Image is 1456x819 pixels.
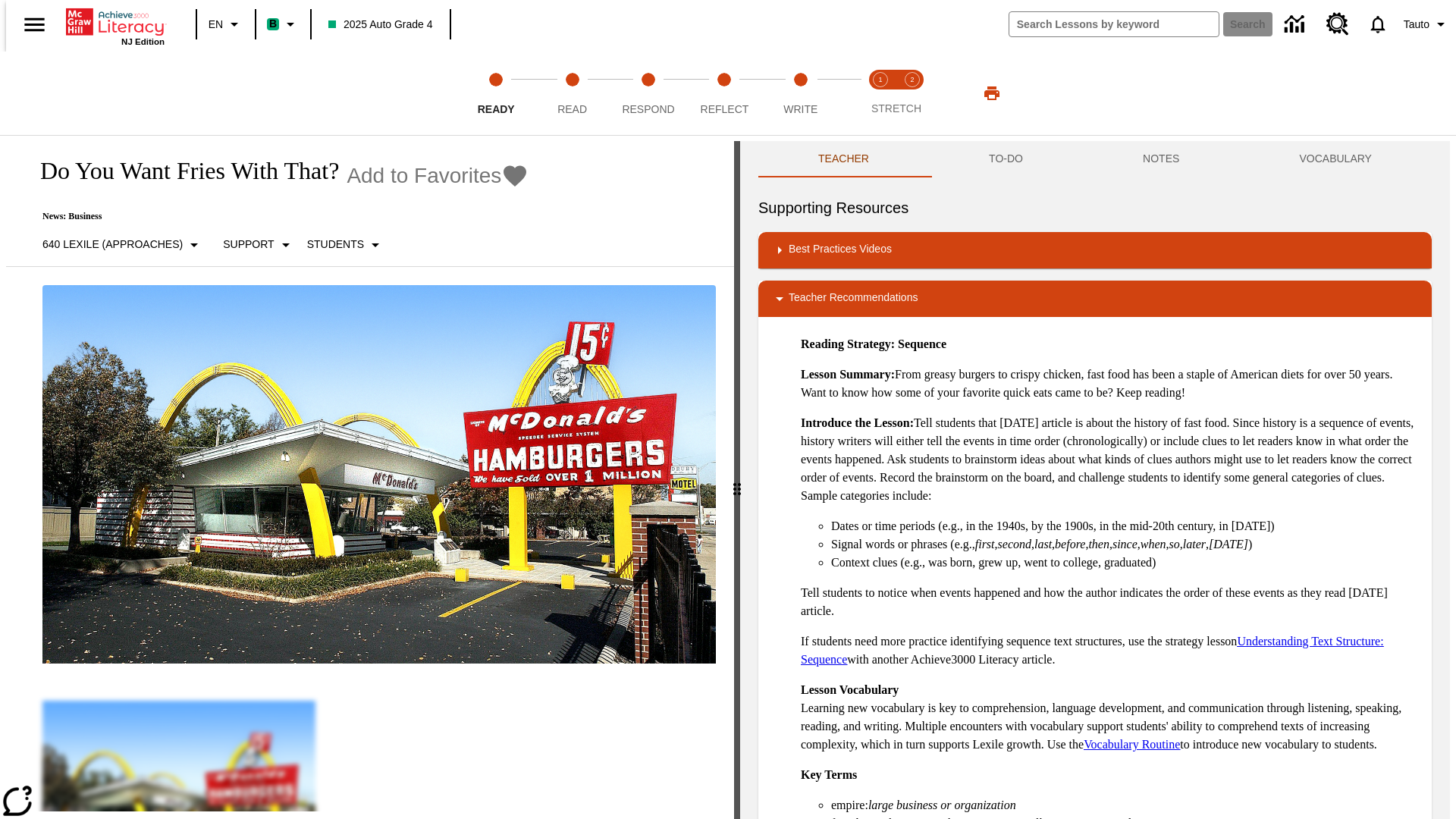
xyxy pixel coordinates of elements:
a: Notifications [1358,5,1398,44]
button: Add to Favorites - Do You Want Fries With That? [347,162,529,189]
p: Tell students to notice when events happened and how the author indicates the order of these even... [801,584,1420,620]
button: Select Student [301,231,391,259]
p: Tell students that [DATE] article is about the history of fast food. Since history is a sequence ... [801,414,1420,505]
div: Home [66,5,165,46]
a: Understanding Text Structure: Sequence [801,635,1384,666]
button: NOTES [1083,141,1239,177]
em: last [1034,538,1052,551]
span: Ready [478,103,515,115]
em: large business or organization [868,799,1016,811]
p: Learning new vocabulary is key to comprehension, language development, and communication through ... [801,681,1420,754]
button: Read step 2 of 5 [528,52,616,135]
text: 1 [878,76,882,83]
button: TO-DO [929,141,1083,177]
button: VOCABULARY [1239,141,1432,177]
p: News: Business [24,211,529,222]
button: Language: EN, Select a language [202,11,250,38]
li: Dates or time periods (e.g., in the 1940s, by the 1900s, in the mid-20th century, in [DATE]) [831,517,1420,535]
span: NJ Edition [121,37,165,46]
button: Respond step 3 of 5 [604,52,692,135]
em: so [1169,538,1180,551]
button: Select Lexile, 640 Lexile (Approaches) [36,231,209,259]
button: Scaffolds, Support [217,231,300,259]
input: search field [1009,12,1219,36]
strong: Introduce the Lesson: [801,416,914,429]
p: Best Practices Videos [789,241,892,259]
strong: Key Terms [801,768,857,781]
span: STRETCH [871,102,921,115]
span: Reflect [701,103,749,115]
li: empire: [831,796,1420,814]
p: From greasy burgers to crispy chicken, fast food has been a staple of American diets for over 50 ... [801,366,1420,402]
em: later [1183,538,1206,551]
div: Instructional Panel Tabs [758,141,1432,177]
div: Teacher Recommendations [758,281,1432,317]
li: Context clues (e.g., was born, grew up, went to college, graduated) [831,554,1420,572]
button: Print [968,80,1016,107]
button: Stretch Respond step 2 of 2 [890,52,934,135]
span: B [269,14,277,33]
div: Press Enter or Spacebar and then press right and left arrow keys to move the slider [734,141,740,819]
button: Boost Class color is mint green. Change class color [261,11,306,38]
span: 2025 Auto Grade 4 [328,17,433,33]
button: Ready step 1 of 5 [452,52,540,135]
a: Resource Center, Will open in new tab [1317,4,1358,45]
span: Tauto [1404,17,1429,33]
div: reading [6,141,734,811]
a: Data Center [1276,4,1317,45]
button: Reflect step 4 of 5 [680,52,768,135]
button: Profile/Settings [1398,11,1456,38]
em: then [1088,538,1109,551]
strong: Lesson Summary: [801,368,895,381]
a: Vocabulary Routine [1084,738,1180,751]
span: Write [783,103,817,115]
em: since [1112,538,1137,551]
span: Respond [622,103,674,115]
p: 640 Lexile (Approaches) [42,237,183,253]
img: One of the first McDonald's stores, with the iconic red sign and golden arches. [42,285,716,664]
span: Read [557,103,587,115]
button: Write step 5 of 5 [757,52,845,135]
p: Teacher Recommendations [789,290,918,308]
li: Signal words or phrases (e.g., , , , , , , , , , ) [831,535,1420,554]
em: second [998,538,1031,551]
button: Stretch Read step 1 of 2 [858,52,902,135]
h6: Supporting Resources [758,196,1432,220]
em: [DATE] [1209,538,1248,551]
p: Students [307,237,364,253]
button: Teacher [758,141,929,177]
span: EN [209,17,223,33]
strong: Sequence [898,337,946,350]
button: Open side menu [12,2,57,47]
span: Add to Favorites [347,164,501,188]
em: before [1055,538,1085,551]
strong: Lesson Vocabulary [801,683,899,696]
p: If students need more practice identifying sequence text structures, use the strategy lesson with... [801,632,1420,669]
text: 2 [910,76,914,83]
h1: Do You Want Fries With That? [24,157,339,185]
em: first [975,538,995,551]
em: when [1141,538,1166,551]
strong: Reading Strategy: [801,337,895,350]
p: Support [223,237,274,253]
div: Best Practices Videos [758,232,1432,268]
div: activity [740,141,1450,819]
